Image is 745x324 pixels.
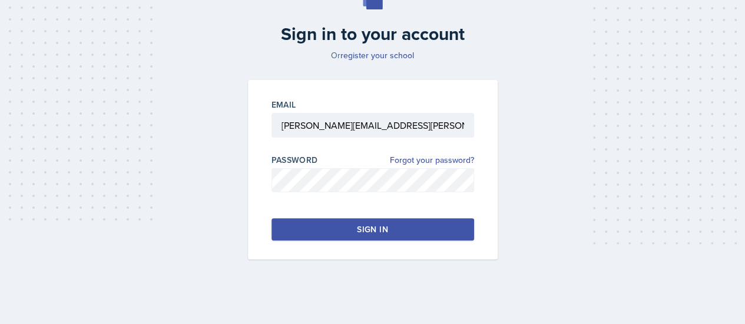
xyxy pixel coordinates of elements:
label: Password [271,154,318,166]
a: register your school [340,49,414,61]
h2: Sign in to your account [241,24,505,45]
button: Sign in [271,218,474,241]
a: Forgot your password? [390,154,474,166]
label: Email [271,99,296,111]
div: Sign in [357,223,388,235]
input: Email [271,113,474,138]
p: Or [241,49,505,61]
